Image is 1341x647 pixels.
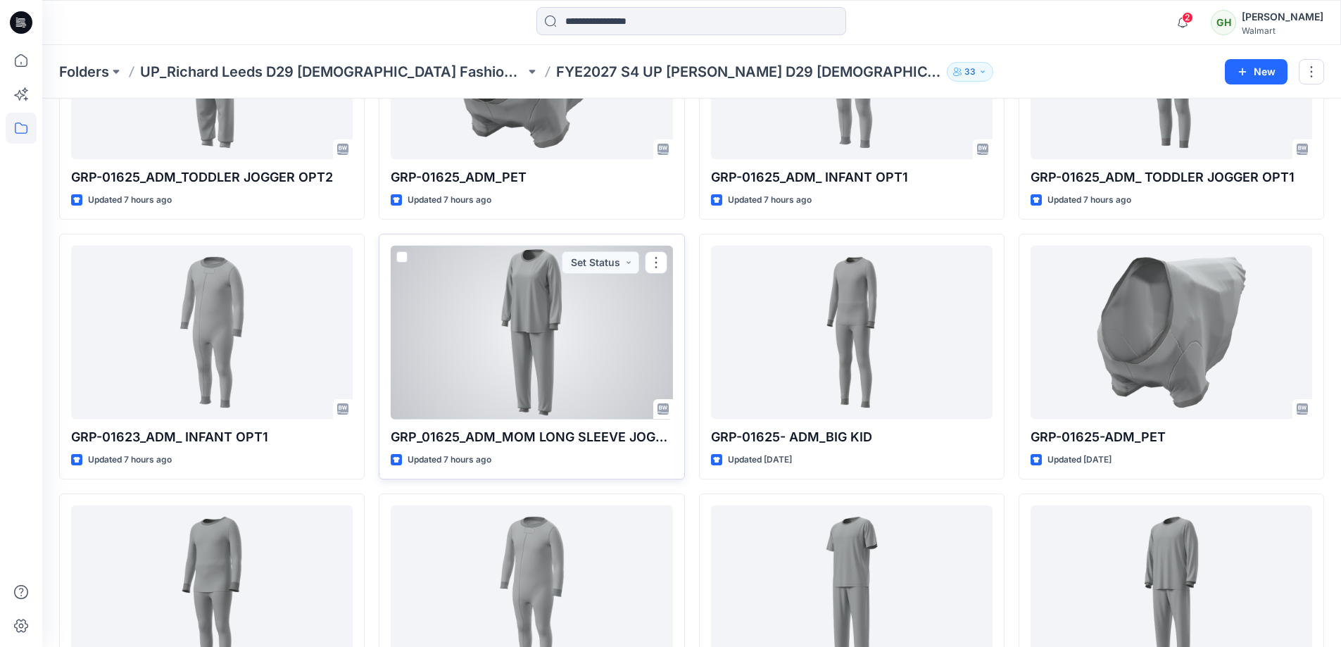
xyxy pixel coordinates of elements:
[1031,246,1312,420] a: GRP-01625-ADM_PET
[408,453,491,467] p: Updated 7 hours ago
[1031,168,1312,187] p: GRP-01625_ADM_ TODDLER JOGGER OPT1
[1242,25,1323,36] div: Walmart
[1242,8,1323,25] div: [PERSON_NAME]
[1047,453,1112,467] p: Updated [DATE]
[556,62,941,82] p: FYE2027 S4 UP [PERSON_NAME] D29 [DEMOGRAPHIC_DATA] Sleepwear-fashion.
[88,193,172,208] p: Updated 7 hours ago
[391,427,672,447] p: GRP_01625_ADM_MOM LONG SLEEVE JOGGER
[59,62,109,82] a: Folders
[1211,10,1236,35] div: GH
[88,453,172,467] p: Updated 7 hours ago
[728,453,792,467] p: Updated [DATE]
[71,427,353,447] p: GRP-01623_ADM_ INFANT OPT1
[711,168,993,187] p: GRP-01625_ADM_ INFANT OPT1
[140,62,525,82] a: UP_Richard Leeds D29 [DEMOGRAPHIC_DATA] Fashion Sleep
[71,246,353,420] a: GRP-01623_ADM_ INFANT OPT1
[728,193,812,208] p: Updated 7 hours ago
[711,246,993,420] a: GRP-01625- ADM_BIG KID
[1047,193,1131,208] p: Updated 7 hours ago
[1031,427,1312,447] p: GRP-01625-ADM_PET
[1182,12,1193,23] span: 2
[391,168,672,187] p: GRP-01625_ADM_PET
[947,62,993,82] button: 33
[71,168,353,187] p: GRP-01625_ADM_TODDLER JOGGER OPT2
[964,64,976,80] p: 33
[1225,59,1288,84] button: New
[711,427,993,447] p: GRP-01625- ADM_BIG KID
[391,246,672,420] a: GRP_01625_ADM_MOM LONG SLEEVE JOGGER
[408,193,491,208] p: Updated 7 hours ago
